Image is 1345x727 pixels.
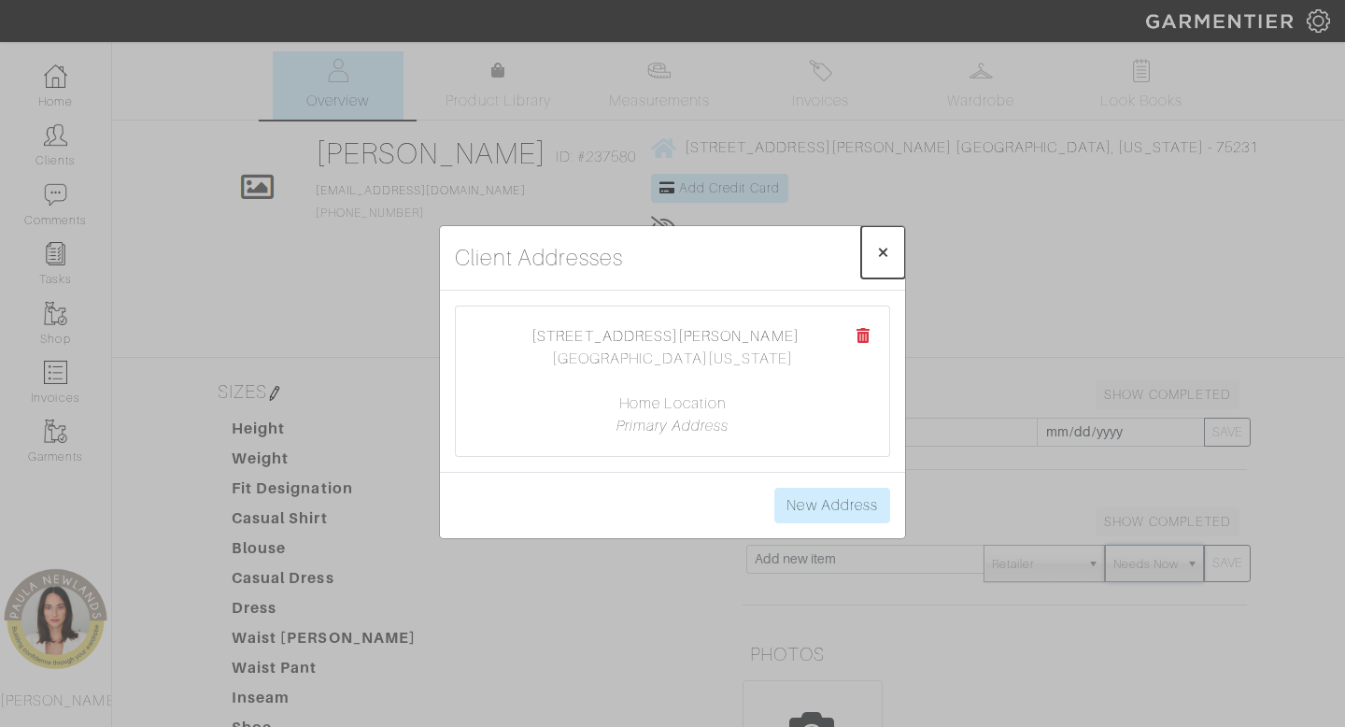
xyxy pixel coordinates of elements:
center: [GEOGRAPHIC_DATA][US_STATE] Home Location [474,325,871,437]
a: New Address [774,488,890,523]
a: [STREET_ADDRESS][PERSON_NAME] [531,328,799,345]
i: Primary Address [616,418,729,435]
span: × [876,239,890,264]
h4: Client Addresses [455,241,623,275]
